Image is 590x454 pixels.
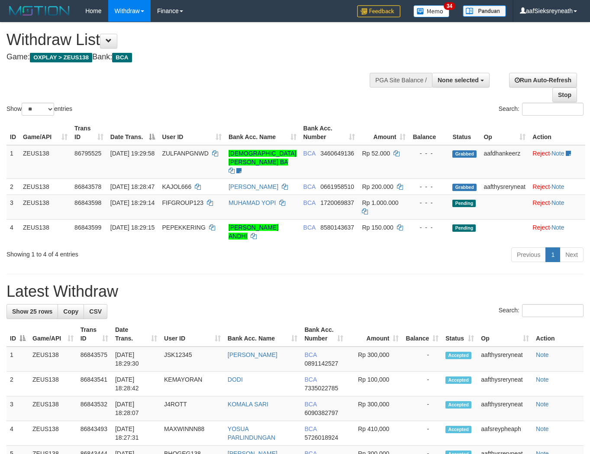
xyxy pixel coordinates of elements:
[413,198,445,207] div: - - -
[6,283,584,300] h1: Latest Withdraw
[529,195,585,219] td: ·
[161,347,224,372] td: JSK12345
[112,396,161,421] td: [DATE] 18:28:07
[438,77,479,84] span: None selected
[84,304,107,319] a: CSV
[6,372,29,396] td: 2
[551,224,564,231] a: Note
[480,178,529,195] td: aafthysreryneat
[560,247,584,262] a: Next
[6,347,29,372] td: 1
[445,426,471,433] span: Accepted
[6,322,29,347] th: ID: activate to sort column descending
[29,396,77,421] td: ZEUS138
[58,304,84,319] a: Copy
[304,401,316,408] span: BCA
[303,150,316,157] span: BCA
[29,322,77,347] th: Game/API: activate to sort column ascending
[449,120,480,145] th: Status
[477,347,532,372] td: aafthysreryneat
[536,376,549,383] a: Note
[452,200,476,207] span: Pending
[402,347,442,372] td: -
[228,351,277,358] a: [PERSON_NAME]
[304,360,338,367] span: Copy 0891142527 to clipboard
[19,178,71,195] td: ZEUS138
[110,199,155,206] span: [DATE] 18:29:14
[320,150,354,157] span: Copy 3460649136 to clipboard
[358,120,409,145] th: Amount: activate to sort column ascending
[362,183,393,190] span: Rp 200.000
[303,183,316,190] span: BCA
[107,120,159,145] th: Date Trans.: activate to sort column descending
[228,401,268,408] a: KOMALA SARI
[112,53,132,62] span: BCA
[19,195,71,219] td: ZEUS138
[347,347,402,372] td: Rp 300,000
[362,150,390,157] span: Rp 52.000
[432,73,490,88] button: None selected
[536,351,549,358] a: Note
[347,421,402,446] td: Rp 410,000
[162,183,191,190] span: KAJOL666
[6,396,29,421] td: 3
[413,149,445,158] div: - - -
[74,150,101,157] span: 86795525
[6,31,385,49] h1: Withdraw List
[480,145,529,179] td: aafdhankeerz
[362,199,398,206] span: Rp 1.000.000
[551,183,564,190] a: Note
[413,5,450,17] img: Button%20Memo.svg
[529,120,585,145] th: Action
[12,308,52,315] span: Show 25 rows
[229,199,276,206] a: MUHAMAD YOPI
[402,322,442,347] th: Balance: activate to sort column ascending
[30,53,92,62] span: OXPLAY > ZEUS138
[499,103,584,116] label: Search:
[522,103,584,116] input: Search:
[320,224,354,231] span: Copy 8580143637 to clipboard
[19,120,71,145] th: Game/API: activate to sort column ascending
[112,421,161,446] td: [DATE] 18:27:31
[6,178,19,195] td: 2
[77,421,112,446] td: 86843493
[320,183,354,190] span: Copy 0661958510 to clipboard
[77,347,112,372] td: 86843575
[477,421,532,446] td: aafsreypheaph
[162,150,208,157] span: ZULFANPGNWD
[112,372,161,396] td: [DATE] 18:28:42
[304,434,338,441] span: Copy 5726018924 to clipboard
[161,421,224,446] td: MAXWINNN88
[6,219,19,244] td: 4
[6,53,385,62] h4: Game: Bank:
[77,396,112,421] td: 86843532
[29,347,77,372] td: ZEUS138
[19,219,71,244] td: ZEUS138
[402,372,442,396] td: -
[71,120,107,145] th: Trans ID: activate to sort column ascending
[112,322,161,347] th: Date Trans.: activate to sort column ascending
[532,183,550,190] a: Reject
[529,178,585,195] td: ·
[303,199,316,206] span: BCA
[161,322,224,347] th: User ID: activate to sort column ascending
[463,5,506,17] img: panduan.png
[452,224,476,232] span: Pending
[304,425,316,432] span: BCA
[74,199,101,206] span: 86843598
[6,120,19,145] th: ID
[413,182,445,191] div: - - -
[347,396,402,421] td: Rp 300,000
[442,322,477,347] th: Status: activate to sort column ascending
[499,304,584,317] label: Search:
[161,372,224,396] td: KEMAYORAN
[452,184,477,191] span: Grabbed
[77,322,112,347] th: Trans ID: activate to sort column ascending
[110,224,155,231] span: [DATE] 18:29:15
[444,2,455,10] span: 34
[161,396,224,421] td: J4ROTT
[370,73,432,88] div: PGA Site Balance /
[158,120,225,145] th: User ID: activate to sort column ascending
[304,351,316,358] span: BCA
[229,224,278,240] a: [PERSON_NAME] ANDHI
